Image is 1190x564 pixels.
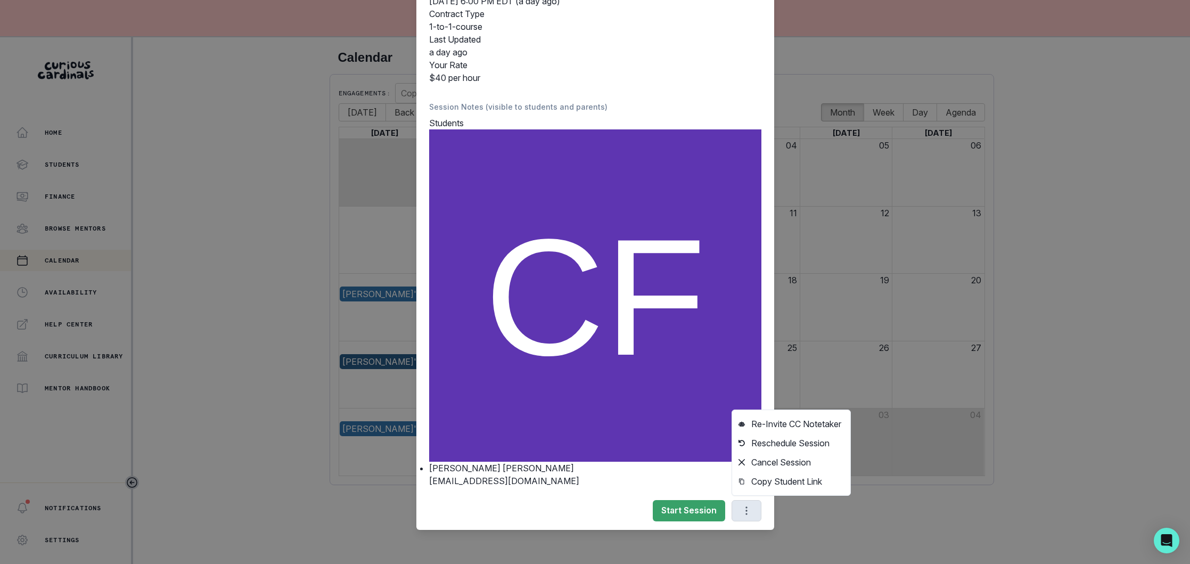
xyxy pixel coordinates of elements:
button: Options [732,500,761,521]
dt: Last Updated [429,33,761,46]
p: Session Notes (visible to students and parents) [429,101,761,112]
dt: Your Rate [429,59,761,71]
div: Open Intercom Messenger [1154,528,1179,553]
p: [EMAIL_ADDRESS][DOMAIN_NAME] [429,475,761,487]
dd: $40 per hour [429,71,761,84]
p: [PERSON_NAME] [PERSON_NAME] [429,462,761,475]
dd: 1-to-1-course [429,20,761,33]
h2: Students [429,117,761,129]
dd: a day ago [429,46,761,59]
dt: Contract Type [429,7,761,20]
button: Start Session [653,500,725,521]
